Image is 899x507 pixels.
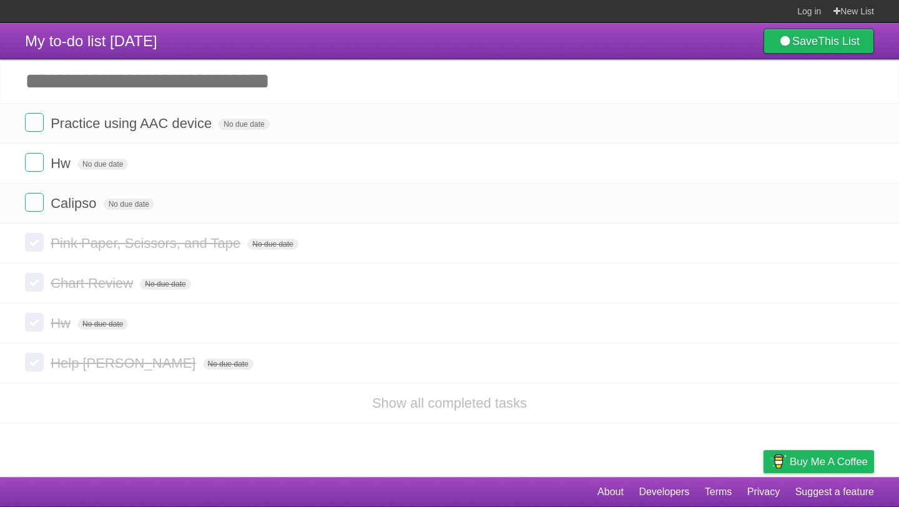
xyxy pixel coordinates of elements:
label: Done [25,113,44,132]
span: No due date [140,278,190,290]
span: Help [PERSON_NAME] [51,355,199,371]
a: SaveThis List [764,29,874,54]
span: Hw [51,155,74,171]
label: Done [25,153,44,172]
b: This List [818,35,860,47]
label: Done [25,193,44,212]
span: Buy me a coffee [790,451,868,473]
span: Practice using AAC device [51,116,215,131]
span: No due date [219,119,269,130]
label: Done [25,233,44,252]
span: No due date [203,358,253,370]
span: No due date [77,159,128,170]
label: Done [25,313,44,332]
a: Developers [639,480,689,504]
span: Chart Review [51,275,136,291]
a: Buy me a coffee [764,450,874,473]
a: About [597,480,624,504]
a: Terms [705,480,732,504]
span: My to-do list [DATE] [25,32,157,49]
a: Privacy [747,480,780,504]
span: Pink Paper, Scissors, and Tape [51,235,243,251]
label: Done [25,353,44,372]
span: Calipso [51,195,99,211]
img: Buy me a coffee [770,451,787,472]
label: Done [25,273,44,292]
span: No due date [247,239,298,250]
a: Show all completed tasks [372,395,527,411]
span: Hw [51,315,74,331]
span: No due date [104,199,154,210]
span: No due date [77,318,128,330]
a: Suggest a feature [795,480,874,504]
